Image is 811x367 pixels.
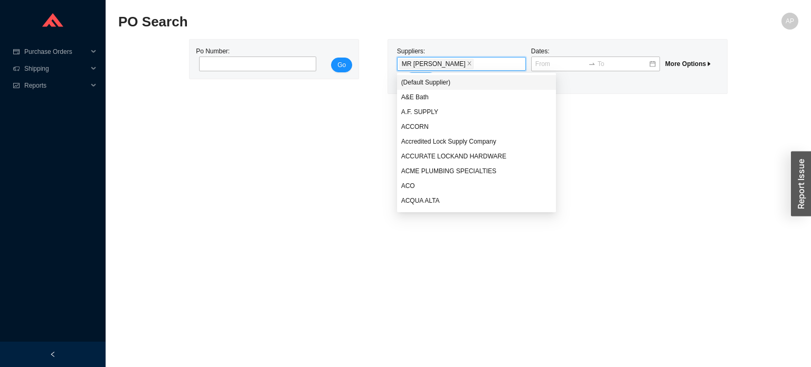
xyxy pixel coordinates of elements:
span: fund [13,82,20,89]
div: (Default Supplier) [401,78,552,87]
div: ACO [397,178,557,193]
span: caret-right [706,61,712,67]
span: Purchase Orders [24,43,88,60]
div: ACO [401,181,552,191]
div: (Default Supplier) [397,75,557,90]
div: ACCORN [401,122,552,131]
div: Dates: [529,46,663,72]
div: A&E Bath [397,90,557,105]
div: Po Number: [196,46,313,72]
button: Go [331,58,352,72]
div: ACCURATE LOCKAND HARDWARE [401,152,552,161]
div: Suppliers: [394,46,529,72]
div: A.F. SUPPLY [401,107,552,117]
span: AP [786,13,794,30]
span: More Options [665,60,712,68]
span: Go [337,60,346,70]
span: close [467,61,472,67]
div: ACCORN [397,119,557,134]
input: From [535,59,586,69]
span: credit-card [13,49,20,55]
input: To [598,59,648,69]
div: ACCURATE LOCKAND HARDWARE [397,149,557,164]
div: ACQUA ALTA [397,193,557,208]
div: Accredited Lock Supply Company [397,134,557,149]
span: to [588,60,596,68]
span: Reports [24,77,88,94]
div: ACQUA ALTA [401,196,552,205]
div: ACME PLUMBING SPECIALTIES [401,166,552,176]
div: ACME PLUMBING SPECIALTIES [397,164,557,178]
div: Acryline Spa Baths [397,208,557,223]
span: MR [PERSON_NAME] [402,59,466,69]
span: swap-right [588,60,596,68]
div: Accredited Lock Supply Company [401,137,552,146]
span: MR STEAM [399,59,474,69]
h2: PO Search [118,13,628,31]
div: A.F. SUPPLY [397,105,557,119]
span: left [50,351,56,357]
div: A&E Bath [401,92,552,102]
span: Shipping [24,60,88,77]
